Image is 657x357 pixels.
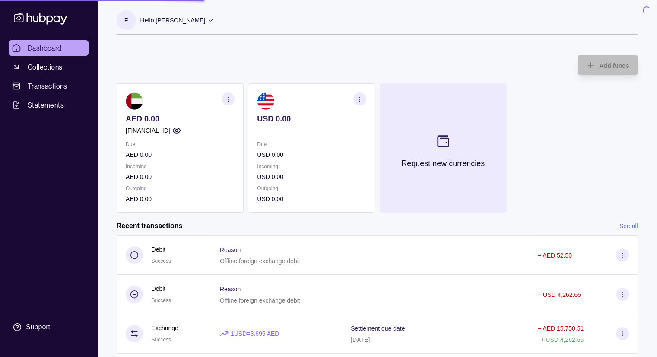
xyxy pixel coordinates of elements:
[9,59,89,75] a: Collections
[9,40,89,56] a: Dashboard
[538,252,572,259] p: − AED 52.50
[619,221,638,231] a: See all
[126,92,143,110] img: ae
[9,97,89,113] a: Statements
[126,194,235,204] p: AED 0.00
[152,245,171,254] p: Debit
[257,92,274,110] img: us
[540,336,584,343] p: + USD 4,262.65
[401,159,485,168] p: Request new currencies
[9,78,89,94] a: Transactions
[257,172,366,182] p: USD 0.00
[152,323,178,333] p: Exchange
[126,184,235,193] p: Outgoing
[257,184,366,193] p: Outgoing
[351,336,370,343] p: [DATE]
[126,150,235,159] p: AED 0.00
[351,325,405,332] p: Settlement due date
[126,126,170,135] p: [FINANCIAL_ID]
[152,297,171,303] span: Success
[152,258,171,264] span: Success
[231,329,279,338] p: 1 USD = 3.695 AED
[140,16,206,25] p: Hello, [PERSON_NAME]
[28,43,62,53] span: Dashboard
[26,322,50,332] div: Support
[538,291,581,298] p: − USD 4,262.65
[220,258,300,265] p: Offline foreign exchange debit
[220,286,241,293] p: Reason
[578,55,638,75] button: Add funds
[220,246,241,253] p: Reason
[126,114,235,124] p: AED 0.00
[257,162,366,171] p: Incoming
[117,221,183,231] h2: Recent transactions
[126,172,235,182] p: AED 0.00
[257,140,366,149] p: Due
[152,284,171,293] p: Debit
[257,194,366,204] p: USD 0.00
[28,62,62,72] span: Collections
[257,114,366,124] p: USD 0.00
[220,297,300,304] p: Offline foreign exchange debit
[538,325,584,332] p: − AED 15,750.51
[257,150,366,159] p: USD 0.00
[152,337,171,343] span: Success
[126,140,235,149] p: Due
[9,318,89,336] a: Support
[379,83,506,213] button: Request new currencies
[124,16,128,25] p: F
[599,62,629,69] span: Add funds
[28,100,64,110] span: Statements
[28,81,67,91] span: Transactions
[126,162,235,171] p: Incoming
